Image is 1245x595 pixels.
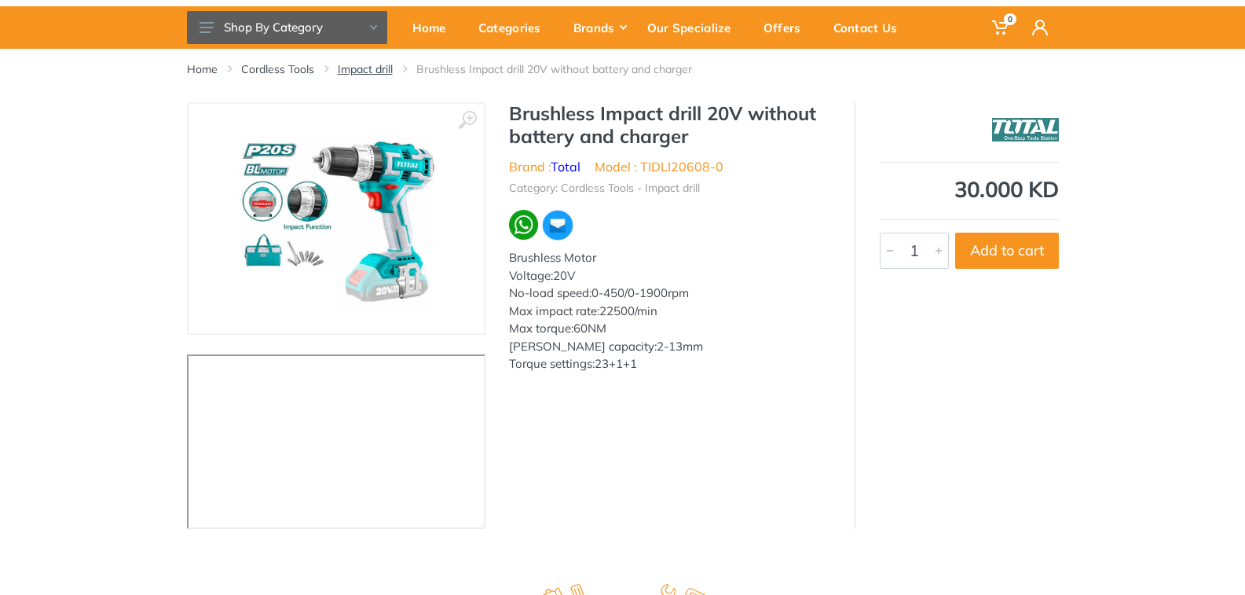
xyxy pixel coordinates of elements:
[509,180,700,196] li: Category: Cordless Tools - Impact drill
[509,285,831,303] div: No-load speed:0-450/0-1900rpm
[509,249,831,267] div: Brushless Motor
[509,102,831,148] h1: Brushless Impact drill 20V without battery and charger
[509,267,831,285] div: Voltage:20V
[880,178,1059,200] div: 30.000 KD
[509,303,831,321] div: Max impact rate:22500/min
[636,6,752,49] a: Our Specialize
[509,338,831,356] div: [PERSON_NAME] capacity:2-13mm
[338,61,393,77] a: Impact drill
[992,110,1059,149] img: Total
[822,6,919,49] a: Contact Us
[401,11,467,44] div: Home
[509,320,831,338] div: Max torque:60NM
[241,61,314,77] a: Cordless Tools
[237,119,435,318] img: Royal Tools - Brushless Impact drill 20V without battery and charger
[955,233,1059,269] button: Add to cart
[509,210,539,240] img: wa.webp
[822,11,919,44] div: Contact Us
[541,209,574,242] img: ma.webp
[551,159,580,174] a: Total
[752,11,822,44] div: Offers
[187,61,1059,77] nav: breadcrumb
[981,6,1021,49] a: 0
[752,6,822,49] a: Offers
[595,157,723,176] li: Model : TIDLI20608-0
[1004,13,1016,25] span: 0
[509,355,831,373] div: Torque settings:23+1+1
[187,11,387,44] button: Shop By Category
[636,11,752,44] div: Our Specialize
[401,6,467,49] a: Home
[187,354,485,529] iframe: To enrich screen reader interactions, please activate Accessibility in Grammarly extension settings
[509,157,580,176] li: Brand :
[416,61,716,77] li: Brushless Impact drill 20V without battery and charger
[467,11,562,44] div: Categories
[562,11,636,44] div: Brands
[187,61,218,77] a: Home
[467,6,562,49] a: Categories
